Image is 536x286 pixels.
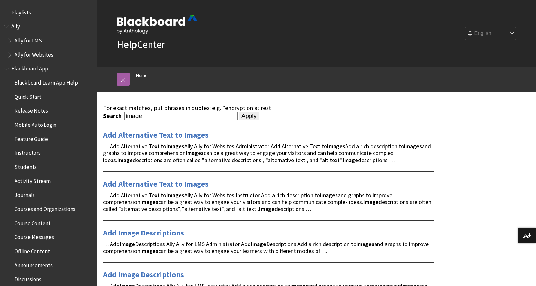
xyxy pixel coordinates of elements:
[103,112,123,120] label: Search
[117,38,137,51] strong: Help
[15,35,42,44] span: Ally for LMS
[15,274,41,282] span: Discussions
[15,119,56,128] span: Mobile Auto Login
[103,240,429,255] span: … Add Descriptions Ally Ally for LMS Administrator Add Descriptions Add a rich description to and...
[103,143,431,164] span: … Add Alternative Text to Ally Ally for Websites Administrator Add Alternative Text to Add a rich...
[356,240,374,248] strong: images
[320,191,338,199] strong: images
[363,198,379,206] strong: Image
[140,247,158,254] strong: Images
[117,156,133,164] strong: Image
[117,15,197,34] img: Blackboard by Anthology
[404,143,422,150] strong: images
[11,21,20,30] span: Ally
[117,38,165,51] a: HelpCenter
[15,204,75,212] span: Courses and Organizations
[15,49,53,58] span: Ally for Websites
[136,71,148,79] a: Home
[15,190,35,198] span: Journals
[11,7,31,16] span: Playlists
[103,179,209,189] a: Add Alternative Text to Images
[186,149,204,157] strong: Images
[15,161,37,170] span: Students
[251,240,266,248] strong: Image
[343,156,358,164] strong: Image
[103,105,434,112] div: For exact matches, put phrases in quotes: e.g. "encryption at rest"
[15,134,48,142] span: Feature Guide
[103,270,184,280] a: Add Image Descriptions
[166,143,184,150] strong: Images
[120,240,135,248] strong: Image
[15,91,41,100] span: Quick Start
[15,148,41,156] span: Instructors
[4,21,93,60] nav: Book outline for Anthology Ally Help
[103,130,209,140] a: Add Alternative Text to Images
[15,106,48,114] span: Release Notes
[15,260,53,269] span: Announcements
[140,198,158,206] strong: Images
[465,27,517,40] select: Site Language Selector
[4,7,93,18] nav: Book outline for Playlists
[15,246,50,254] span: Offline Content
[15,77,78,86] span: Blackboard Learn App Help
[15,218,51,226] span: Course Content
[11,63,48,72] span: Blackboard App
[239,112,259,121] input: Apply
[259,205,275,213] strong: Image
[103,228,184,238] a: Add Image Descriptions
[15,176,51,184] span: Activity Stream
[15,232,54,241] span: Course Messages
[103,191,431,213] span: … Add Alternative Text to Ally Ally for Websites Instructor Add a rich description to and graphs ...
[166,191,184,199] strong: Images
[327,143,345,150] strong: Images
